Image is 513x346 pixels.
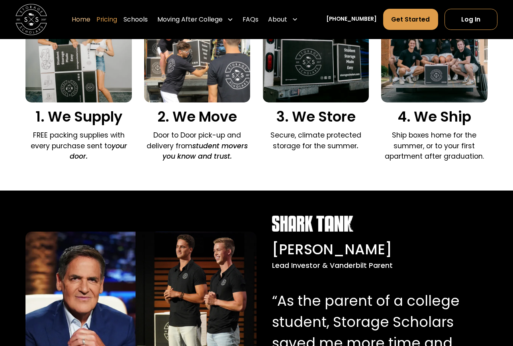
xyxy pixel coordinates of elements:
[16,4,47,35] a: home
[263,130,369,151] p: Secure, climate protected storage for the summer
[123,9,148,31] a: Schools
[70,141,127,161] em: your door.
[272,260,484,271] div: Lead Investor & Vanderbilt Parent
[243,9,258,31] a: FAQs
[268,15,287,24] div: About
[265,9,301,31] div: About
[157,15,223,24] div: Moving After College
[272,216,353,232] img: Shark Tank white logo.
[357,141,358,151] em: .
[16,4,47,35] img: Storage Scholars main logo
[144,108,250,125] h3: 2. We Move
[263,108,369,125] h3: 3. We Store
[25,108,131,125] h3: 1. We Supply
[381,108,487,125] h3: 4. We Ship
[163,141,248,161] em: student movers you know and trust.
[383,9,438,30] a: Get Started
[25,130,131,161] p: FREE packing supplies with every purchase sent to
[154,9,237,31] div: Moving After College
[144,130,250,161] p: Door to Door pick-up and delivery from
[444,9,497,30] a: Log In
[326,16,377,24] a: [PHONE_NUMBER]
[96,9,117,31] a: Pricing
[381,130,487,161] p: Ship boxes home for the summer, or to your first apartment after graduation.
[272,239,484,260] div: [PERSON_NAME]
[72,9,90,31] a: Home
